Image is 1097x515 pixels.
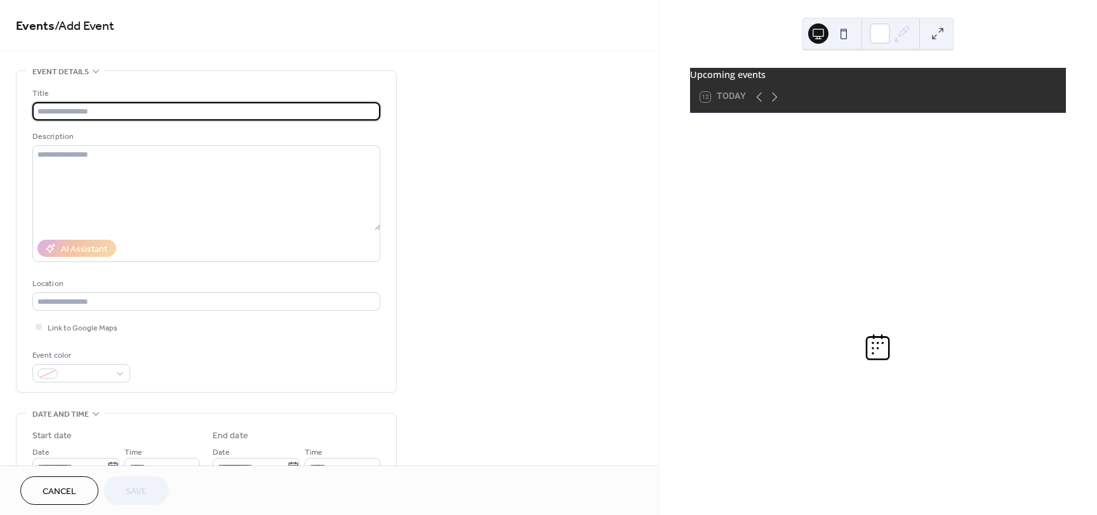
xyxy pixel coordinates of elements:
span: Date [213,446,230,459]
span: / Add Event [55,14,114,39]
div: Title [32,87,378,100]
button: Cancel [20,476,98,505]
span: Time [124,446,142,459]
span: Date and time [32,408,89,421]
div: Description [32,130,378,143]
div: Event color [32,349,128,362]
span: Date [32,446,50,459]
span: Link to Google Maps [48,322,117,335]
div: End date [213,429,248,443]
a: Events [16,14,55,39]
div: Upcoming events [690,68,1066,82]
span: Event details [32,65,89,79]
span: Time [305,446,322,459]
div: Start date [32,429,72,443]
div: Location [32,277,378,290]
span: Cancel [43,485,76,499]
